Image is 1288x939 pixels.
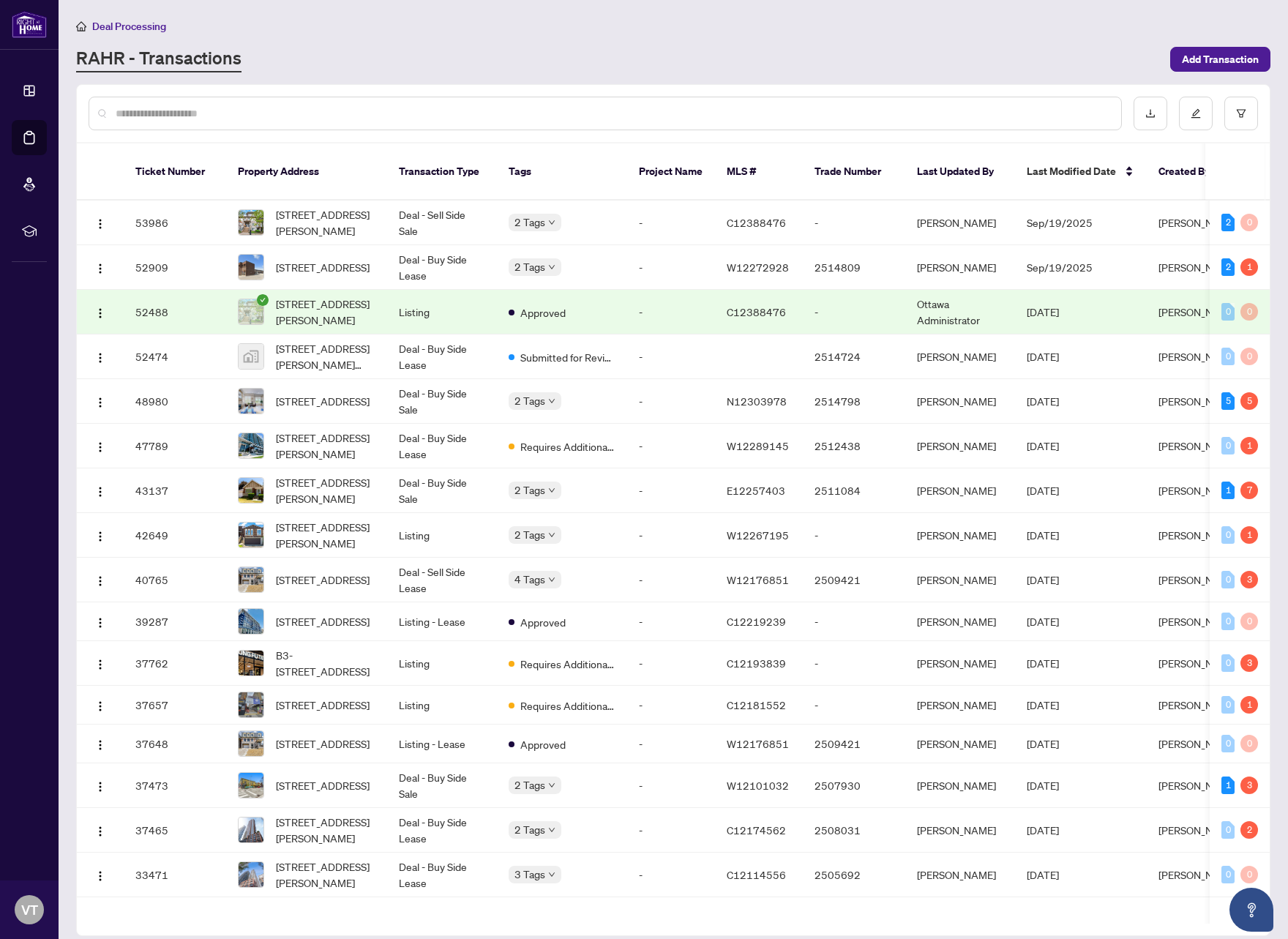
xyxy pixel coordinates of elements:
[276,858,375,891] span: [STREET_ADDRESS][PERSON_NAME]
[89,693,112,717] button: Logo
[89,863,112,886] button: Logo
[1221,437,1235,454] div: 0
[1158,528,1238,542] span: [PERSON_NAME]
[627,725,715,763] td: -
[627,853,715,897] td: -
[727,305,786,318] span: C12388476
[124,853,226,897] td: 33471
[89,523,112,547] button: Logo
[905,808,1015,853] td: [PERSON_NAME]
[520,304,566,321] span: Approved
[89,610,112,633] button: Logo
[627,513,715,558] td: -
[627,602,715,641] td: -
[257,294,269,306] span: check-circle
[627,808,715,853] td: -
[514,866,545,883] span: 3 Tags
[1158,615,1238,628] span: [PERSON_NAME]
[548,263,555,271] span: down
[1158,868,1238,881] span: [PERSON_NAME]
[905,725,1015,763] td: [PERSON_NAME]
[124,763,226,808] td: 37473
[803,763,905,808] td: 2507930
[627,558,715,602] td: -
[627,290,715,334] td: -
[1027,305,1059,318] span: [DATE]
[1240,613,1258,630] div: 0
[1027,737,1059,750] span: [DATE]
[89,479,112,502] button: Logo
[76,21,86,31] span: home
[905,558,1015,602] td: [PERSON_NAME]
[520,697,615,714] span: Requires Additional Docs
[548,871,555,878] span: down
[94,781,106,793] img: Logo
[627,424,715,468] td: -
[548,576,555,583] span: down
[1158,737,1238,750] span: [PERSON_NAME]
[1221,777,1235,794] div: 1
[387,602,497,641] td: Listing - Lease
[1240,392,1258,410] div: 5
[1221,214,1235,231] div: 2
[803,558,905,602] td: 2509421
[124,641,226,686] td: 37762
[124,201,226,245] td: 53986
[239,609,263,634] img: thumbnail-img
[803,201,905,245] td: -
[276,814,375,846] span: [STREET_ADDRESS][PERSON_NAME]
[514,482,545,498] span: 2 Tags
[1158,823,1238,837] span: [PERSON_NAME]
[94,617,106,629] img: Logo
[124,602,226,641] td: 39287
[905,245,1015,290] td: [PERSON_NAME]
[1240,214,1258,231] div: 0
[715,143,803,201] th: MLS #
[514,571,545,588] span: 4 Tags
[1158,216,1238,229] span: [PERSON_NAME]
[1145,108,1156,119] span: download
[1221,482,1235,499] div: 1
[727,656,786,670] span: C12193839
[1221,696,1235,714] div: 0
[89,255,112,279] button: Logo
[124,290,226,334] td: 52488
[627,143,715,201] th: Project Name
[1158,484,1238,497] span: [PERSON_NAME]
[239,299,263,324] img: thumbnail-img
[727,698,786,711] span: C12181552
[276,697,370,713] span: [STREET_ADDRESS]
[89,345,112,368] button: Logo
[1158,261,1238,274] span: [PERSON_NAME]
[239,692,263,717] img: thumbnail-img
[1158,698,1238,711] span: [PERSON_NAME]
[905,143,1015,201] th: Last Updated By
[387,290,497,334] td: Listing
[520,438,615,454] span: Requires Additional Docs
[94,739,106,751] img: Logo
[803,602,905,641] td: -
[1027,615,1059,628] span: [DATE]
[727,439,789,452] span: W12289145
[727,261,789,274] span: W12272928
[387,853,497,897] td: Deal - Buy Side Lease
[276,393,370,409] span: [STREET_ADDRESS]
[276,206,375,239] span: [STREET_ADDRESS][PERSON_NAME]
[276,296,375,328] span: [STREET_ADDRESS][PERSON_NAME]
[803,290,905,334] td: -
[239,862,263,887] img: thumbnail-img
[514,392,545,409] span: 2 Tags
[1221,866,1235,883] div: 0
[514,777,545,793] span: 2 Tags
[387,725,497,763] td: Listing - Lease
[124,468,226,513] td: 43137
[276,430,375,462] span: [STREET_ADDRESS][PERSON_NAME]
[727,615,786,628] span: C12219239
[1240,437,1258,454] div: 1
[94,659,106,670] img: Logo
[387,245,497,290] td: Deal - Buy Side Lease
[226,143,387,201] th: Property Address
[1221,654,1235,672] div: 0
[905,641,1015,686] td: [PERSON_NAME]
[1221,348,1235,365] div: 0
